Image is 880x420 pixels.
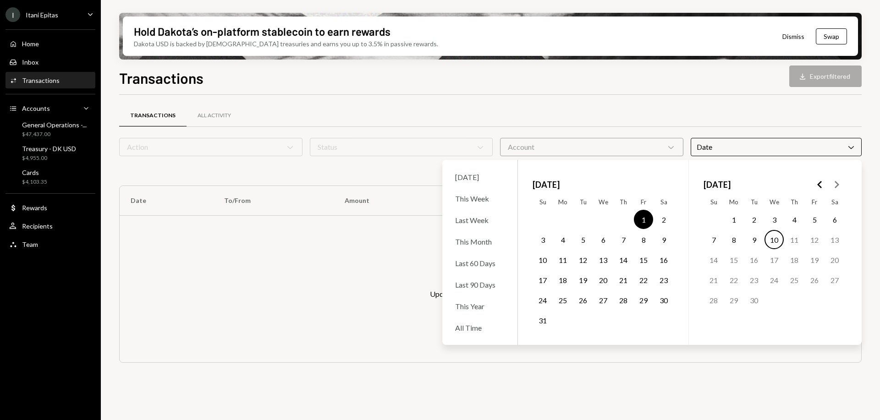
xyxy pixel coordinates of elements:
[825,270,844,289] button: Saturday, September 27th, 2025
[704,290,723,310] button: Sunday, September 28th, 2025
[22,222,53,230] div: Recipients
[634,210,653,229] button: Friday, August 1st, 2025, selected
[744,230,764,249] button: Tuesday, September 9th, 2025
[119,69,203,87] h1: Transactions
[450,232,510,251] div: This Month
[450,167,510,187] div: [DATE]
[553,195,573,209] th: Monday
[553,250,572,269] button: Monday, August 11th, 2025
[26,11,58,19] div: Itani Epitas
[764,270,784,289] button: Wednesday, September 24th, 2025
[5,118,95,140] a: General Operations -...$47,437.00
[533,311,552,330] button: Sunday, August 31st, 2025
[654,210,673,229] button: Saturday, August 2nd, 2025
[553,270,572,289] button: Monday, August 18th, 2025
[614,290,633,310] button: Thursday, August 28th, 2025
[724,290,743,310] button: Monday, September 29th, 2025
[691,138,862,156] div: Date
[724,230,743,249] button: Monday, September 8th, 2025
[22,145,76,153] div: Treasury - DK USD
[5,236,95,252] a: Team
[22,76,60,84] div: Transactions
[594,290,613,310] button: Wednesday, August 27th, 2025
[533,195,674,330] table: August 2025
[785,230,804,249] button: Thursday, September 11th, 2025
[594,250,613,269] button: Wednesday, August 13th, 2025
[5,166,95,188] a: Cards$4,103.35
[22,178,47,186] div: $4,103.35
[614,230,633,249] button: Thursday, August 7th, 2025
[825,250,844,269] button: Saturday, September 20th, 2025
[533,290,552,310] button: Sunday, August 24th, 2025
[614,270,633,289] button: Thursday, August 21st, 2025
[805,270,824,289] button: Friday, September 26th, 2025
[22,58,38,66] div: Inbox
[22,240,38,248] div: Team
[213,186,334,215] th: To/From
[825,210,844,229] button: Saturday, September 6th, 2025
[654,290,673,310] button: Saturday, August 30th, 2025
[533,175,560,195] span: [DATE]
[785,210,804,229] button: Thursday, September 4th, 2025
[785,250,804,269] button: Thursday, September 18th, 2025
[614,250,633,269] button: Thursday, August 14th, 2025
[654,250,673,269] button: Saturday, August 16th, 2025
[704,195,724,209] th: Sunday
[334,186,450,215] th: Amount
[22,204,47,212] div: Rewards
[771,26,816,47] button: Dismiss
[744,210,764,229] button: Tuesday, September 2nd, 2025
[704,195,845,330] table: September 2025
[450,275,510,295] div: Last 90 Days
[633,195,654,209] th: Friday
[450,210,510,230] div: Last Week
[450,189,510,208] div: This Week
[5,199,95,216] a: Rewards
[22,154,76,162] div: $4,955.00
[704,175,731,195] span: [DATE]
[22,121,87,129] div: General Operations -...
[744,250,764,269] button: Tuesday, September 16th, 2025
[119,104,187,127] a: Transactions
[573,250,593,269] button: Tuesday, August 12th, 2025
[654,270,673,289] button: Saturday, August 23rd, 2025
[593,195,613,209] th: Wednesday
[744,195,764,209] th: Tuesday
[634,270,653,289] button: Friday, August 22nd, 2025
[22,131,87,138] div: $47,437.00
[828,176,845,193] button: Go to the Next Month
[744,290,764,310] button: Tuesday, September 30th, 2025
[724,195,744,209] th: Monday
[724,210,743,229] button: Monday, September 1st, 2025
[805,230,824,249] button: Friday, September 12th, 2025
[120,186,213,215] th: Date
[573,270,593,289] button: Tuesday, August 19th, 2025
[533,250,552,269] button: Sunday, August 10th, 2025
[533,230,552,249] button: Sunday, August 3rd, 2025
[634,290,653,310] button: Friday, August 29th, 2025
[22,40,39,48] div: Home
[654,230,673,249] button: Saturday, August 9th, 2025
[198,112,231,120] div: All Activity
[634,250,653,269] button: Friday, August 15th, 2025
[724,270,743,289] button: Monday, September 22nd, 2025
[553,230,572,249] button: Monday, August 4th, 2025
[533,195,553,209] th: Sunday
[816,28,847,44] button: Swap
[812,176,828,193] button: Go to the Previous Month
[805,250,824,269] button: Friday, September 19th, 2025
[187,104,242,127] a: All Activity
[744,270,764,289] button: Tuesday, September 23rd, 2025
[613,195,633,209] th: Thursday
[5,142,95,164] a: Treasury - DK USD$4,955.00
[573,195,593,209] th: Tuesday
[134,24,390,39] div: Hold Dakota’s on-platform stablecoin to earn rewards
[450,296,510,316] div: This Year
[594,270,613,289] button: Wednesday, August 20th, 2025
[764,230,784,249] button: Today, Wednesday, September 10th, 2025
[594,230,613,249] button: Wednesday, August 6th, 2025
[553,290,572,310] button: Monday, August 25th, 2025
[450,318,510,338] div: All Time
[825,230,844,249] button: Saturday, September 13th, 2025
[5,218,95,234] a: Recipients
